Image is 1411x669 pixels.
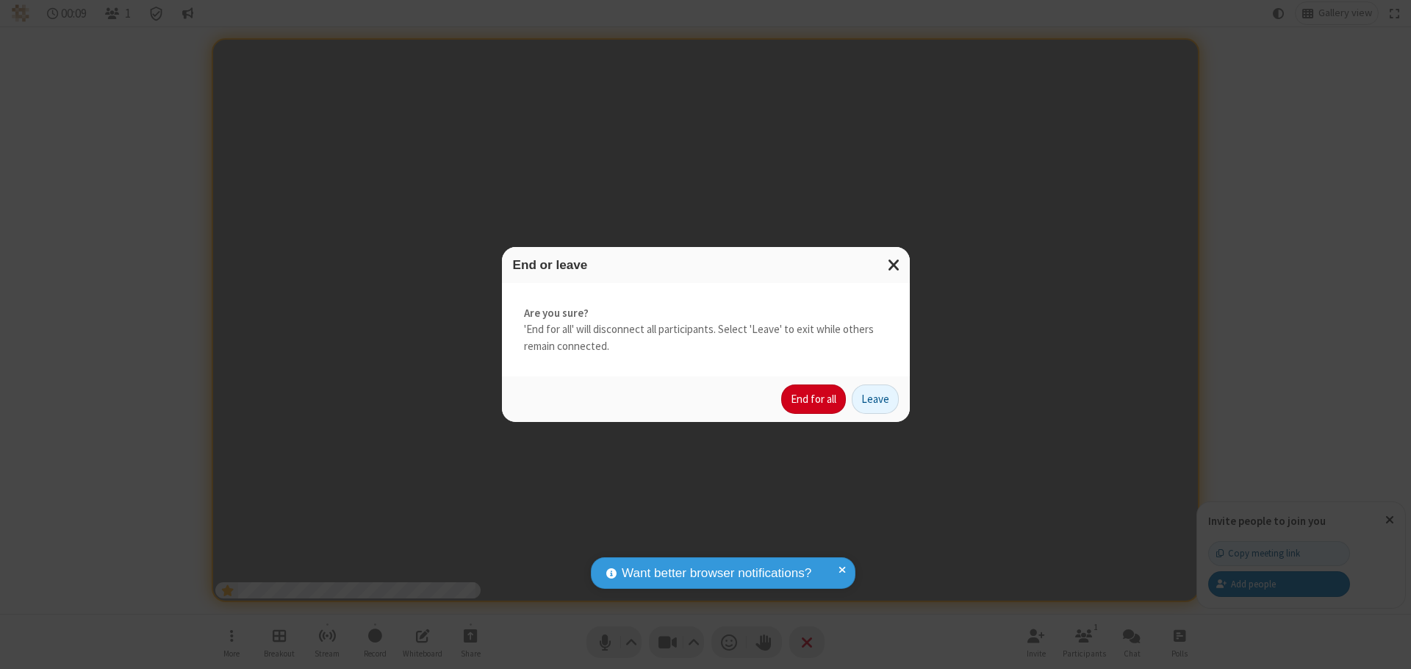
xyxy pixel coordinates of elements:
button: End for all [781,384,846,414]
button: Leave [852,384,899,414]
h3: End or leave [513,258,899,272]
button: Close modal [879,247,910,283]
span: Want better browser notifications? [622,564,811,583]
strong: Are you sure? [524,305,888,322]
div: 'End for all' will disconnect all participants. Select 'Leave' to exit while others remain connec... [502,283,910,377]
